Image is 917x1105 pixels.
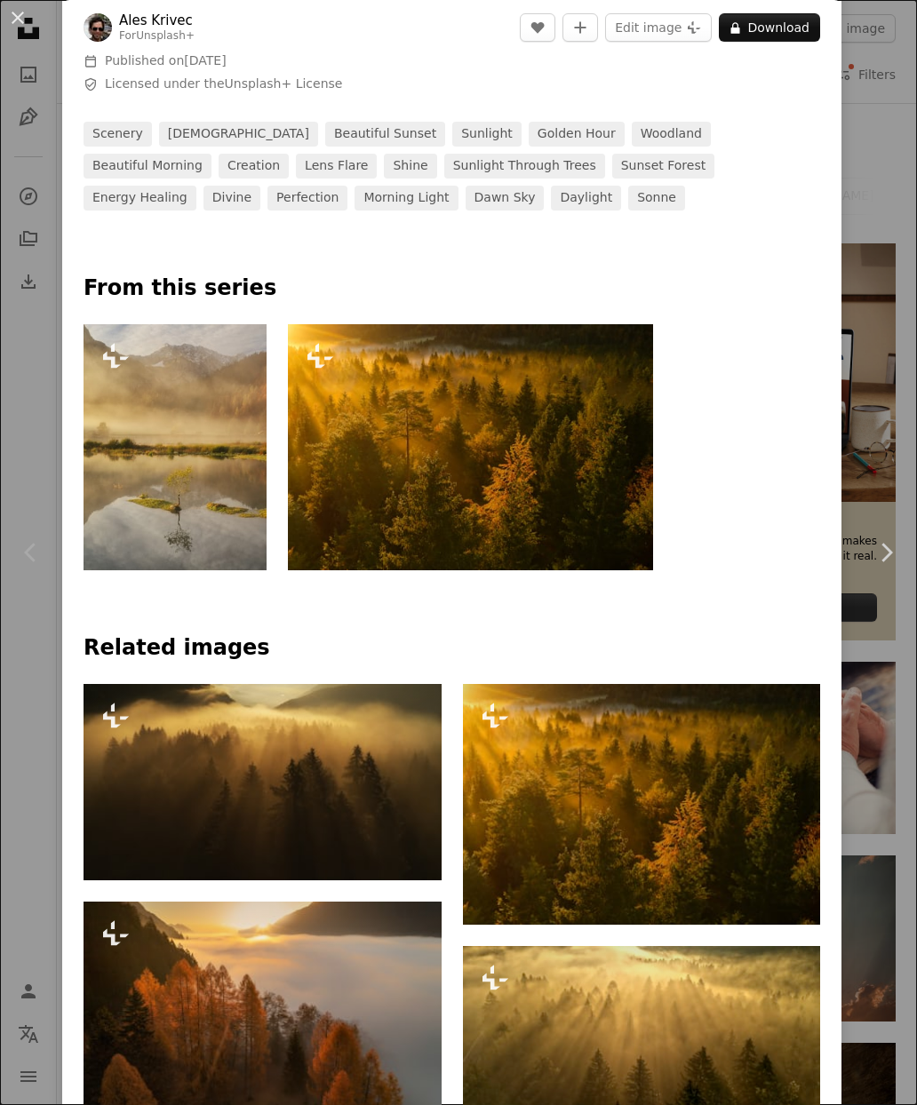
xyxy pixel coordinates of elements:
[562,13,598,42] button: Add to Collection
[184,53,226,68] time: November 30, 2022 at 7:51:27 AM CST
[105,53,227,68] span: Published on
[551,186,621,211] a: daylight
[84,324,267,570] img: a tree in a lake
[463,684,821,925] img: a forest of trees
[84,154,211,179] a: beautiful morning
[84,439,267,455] a: a tree in a lake
[84,774,442,790] a: a forest filled with lots of trees covered in fog
[105,76,342,93] span: Licensed under the
[719,13,820,42] button: Download
[84,684,442,880] img: a forest filled with lots of trees covered in fog
[384,154,436,179] a: shine
[119,12,195,29] a: Ales Krivec
[325,122,445,147] a: beautiful sunset
[84,13,112,42] img: Go to Ales Krivec's profile
[444,154,605,179] a: sunlight through trees
[463,796,821,812] a: a forest of trees
[520,13,555,42] button: Like
[529,122,625,147] a: golden hour
[855,467,917,638] a: Next
[612,154,714,179] a: sunset forest
[463,1056,821,1072] a: a forest filled with lots of trees covered in fog
[219,154,289,179] a: creation
[84,634,820,663] h4: Related images
[267,186,347,211] a: perfection
[355,186,458,211] a: morning light
[136,29,195,42] a: Unsplash+
[296,154,377,179] a: lens flare
[225,76,343,91] a: Unsplash+ License
[159,122,318,147] a: [DEMOGRAPHIC_DATA]
[605,13,712,42] button: Edit image
[628,186,685,211] a: sonne
[84,1013,442,1029] a: the sun is setting over a foggy forest
[632,122,711,147] a: woodland
[119,29,195,44] div: For
[466,186,545,211] a: dawn sky
[84,122,152,147] a: scenery
[452,122,522,147] a: sunlight
[84,186,196,211] a: energy healing
[288,324,654,570] img: a forest of trees
[288,439,654,455] a: a forest of trees
[203,186,260,211] a: divine
[84,274,820,303] p: From this series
